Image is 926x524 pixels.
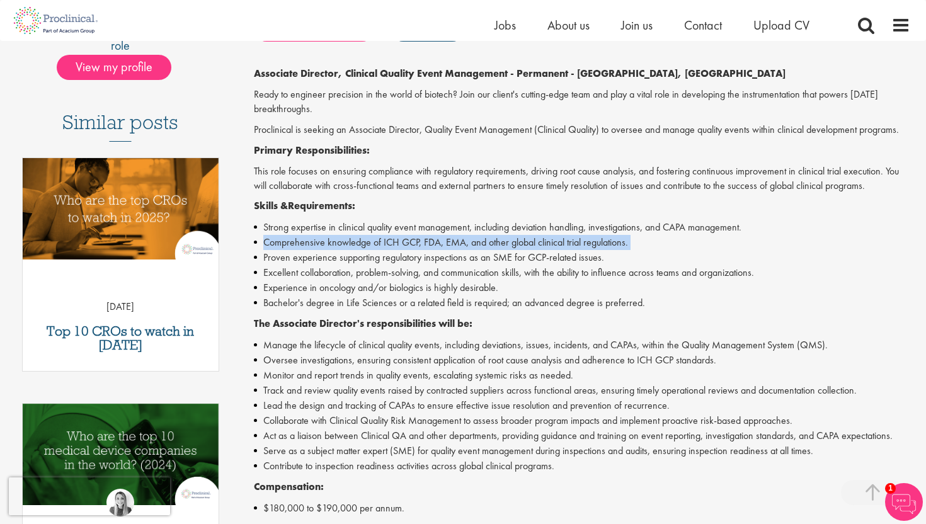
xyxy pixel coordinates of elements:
[23,404,219,515] a: Link to a post
[254,501,911,516] li: $180,000 to $190,000 per annum.
[621,17,653,33] a: Join us
[254,199,288,212] strong: Skills &
[684,17,722,33] a: Contact
[254,413,911,428] li: Collaborate with Clinical Quality Risk Management to assess broader program impacts and implement...
[23,158,219,270] a: Link to a post
[254,443,911,458] li: Serve as a subject matter expert (SME) for quality event management during inspections and audits...
[254,67,786,80] strong: Associate Director, Clinical Quality Event Management - Permanent - [GEOGRAPHIC_DATA], [GEOGRAPHI...
[254,123,911,137] p: Proclinical is seeking an Associate Director, Quality Event Management (Clinical Quality) to over...
[885,483,923,521] img: Chatbot
[57,57,184,74] a: View my profile
[885,483,896,494] span: 1
[254,398,911,413] li: Lead the design and tracking of CAPAs to ensure effective issue resolution and prevention of recu...
[254,235,911,250] li: Comprehensive knowledge of ICH GCP, FDA, EMA, and other global clinical trial regulations.
[23,404,219,505] img: Top 10 Medical Device Companies 2024
[254,338,911,353] li: Manage the lifecycle of clinical quality events, including deviations, issues, incidents, and CAP...
[62,111,178,142] h3: Similar posts
[547,17,590,33] a: About us
[29,324,212,352] a: Top 10 CROs to watch in [DATE]
[254,295,911,310] li: Bachelor's degree in Life Sciences or a related field is required; an advanced degree is preferred.
[254,458,911,474] li: Contribute to inspection readiness activities across global clinical programs.
[254,317,472,330] strong: The Associate Director's responsibilities will be:
[254,353,911,368] li: Oversee investigations, ensuring consistent application of root cause analysis and adherence to I...
[254,164,911,193] p: This role focuses on ensuring compliance with regulatory requirements, driving root cause analysi...
[57,55,171,80] span: View my profile
[254,88,911,117] p: Ready to engineer precision in the world of biotech? Join our client's cutting-edge team and play...
[23,300,219,314] p: [DATE]
[288,199,355,212] strong: Requirements:
[254,383,911,398] li: Track and review quality events raised by contracted suppliers across functional areas, ensuring ...
[254,144,370,157] strong: Primary Responsibilities:
[254,220,911,235] li: Strong expertise in clinical quality event management, including deviation handling, investigatio...
[254,280,911,295] li: Experience in oncology and/or biologics is highly desirable.
[23,158,219,259] img: Top 10 CROs 2025 | Proclinical
[494,17,516,33] a: Jobs
[254,368,911,383] li: Monitor and report trends in quality events, escalating systemic risks as needed.
[753,17,809,33] a: Upload CV
[254,428,911,443] li: Act as a liaison between Clinical QA and other departments, providing guidance and training on ev...
[254,250,911,265] li: Proven experience supporting regulatory inspections as an SME for GCP-related issues.
[254,265,911,280] li: Excellent collaboration, problem-solving, and communication skills, with the ability to influence...
[9,477,170,515] iframe: reCAPTCHA
[254,480,324,493] strong: Compensation:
